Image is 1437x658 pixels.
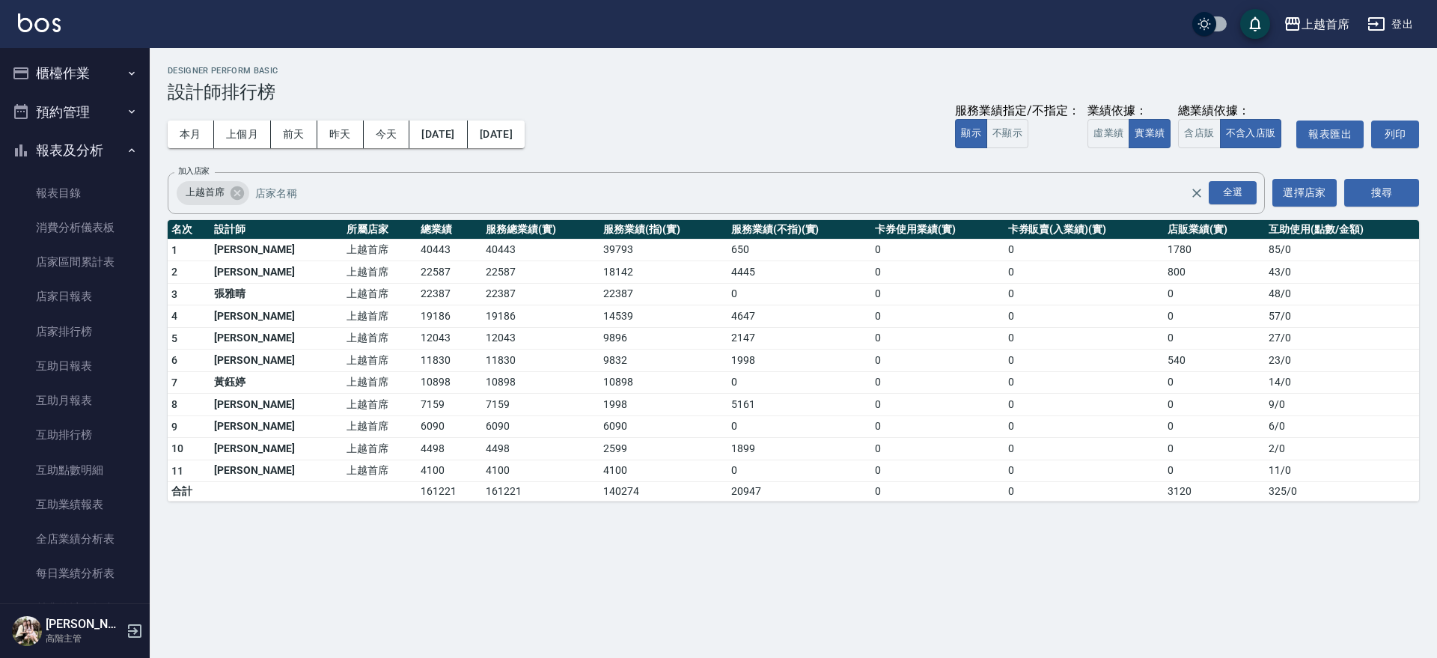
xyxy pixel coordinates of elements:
[599,350,727,372] td: 9832
[168,66,1419,76] h2: Designer Perform Basic
[417,305,482,328] td: 19186
[727,394,871,416] td: 5161
[482,350,599,372] td: 11830
[599,283,727,305] td: 22387
[727,327,871,350] td: 2147
[1164,220,1265,240] th: 店販業績(實)
[171,332,177,344] span: 5
[6,349,144,383] a: 互助日報表
[1220,119,1282,148] button: 不含入店販
[482,371,599,394] td: 10898
[1004,239,1164,261] td: 0
[1129,119,1171,148] button: 實業績
[168,121,214,148] button: 本月
[599,415,727,438] td: 6090
[177,181,249,205] div: 上越首席
[1164,482,1265,502] td: 3120
[871,438,1004,460] td: 0
[727,305,871,328] td: 4647
[6,54,144,93] button: 櫃檯作業
[214,121,271,148] button: 上個月
[343,220,417,240] th: 所屬店家
[417,394,482,416] td: 7159
[6,131,144,170] button: 報表及分析
[417,283,482,305] td: 22387
[599,482,727,502] td: 140274
[210,261,343,284] td: [PERSON_NAME]
[6,245,144,279] a: 店家區間累計表
[417,261,482,284] td: 22587
[1206,178,1260,207] button: Open
[168,220,1419,502] table: a dense table
[6,383,144,418] a: 互助月報表
[871,261,1004,284] td: 0
[1240,9,1270,39] button: save
[871,239,1004,261] td: 0
[871,327,1004,350] td: 0
[171,354,177,366] span: 6
[871,460,1004,482] td: 0
[1087,119,1129,148] button: 虛業績
[1164,415,1265,438] td: 0
[6,418,144,452] a: 互助排行榜
[417,220,482,240] th: 總業績
[171,465,184,477] span: 11
[482,283,599,305] td: 22387
[1004,283,1164,305] td: 0
[727,220,871,240] th: 服務業績(不指)(實)
[251,180,1216,206] input: 店家名稱
[599,220,727,240] th: 服務業績(指)(實)
[171,288,177,300] span: 3
[6,522,144,556] a: 全店業績分析表
[46,632,122,645] p: 高階主管
[171,266,177,278] span: 2
[1265,394,1419,416] td: 9 / 0
[1004,220,1164,240] th: 卡券販賣(入業績)(實)
[343,438,417,460] td: 上越首席
[1004,371,1164,394] td: 0
[168,82,1419,103] h3: 設計師排行榜
[1302,15,1349,34] div: 上越首席
[1296,121,1364,148] button: 報表匯出
[1164,394,1265,416] td: 0
[6,556,144,591] a: 每日業績分析表
[417,415,482,438] td: 6090
[727,283,871,305] td: 0
[210,371,343,394] td: 黃鈺婷
[343,394,417,416] td: 上越首席
[1164,239,1265,261] td: 1780
[210,305,343,328] td: [PERSON_NAME]
[171,421,177,433] span: 9
[727,415,871,438] td: 0
[1209,181,1257,204] div: 全選
[417,239,482,261] td: 40443
[599,327,727,350] td: 9896
[1004,438,1164,460] td: 0
[1265,220,1419,240] th: 互助使用(點數/金額)
[1265,482,1419,502] td: 325 / 0
[727,371,871,394] td: 0
[986,119,1028,148] button: 不顯示
[210,239,343,261] td: [PERSON_NAME]
[727,350,871,372] td: 1998
[1164,438,1265,460] td: 0
[1265,350,1419,372] td: 23 / 0
[1164,305,1265,328] td: 0
[871,305,1004,328] td: 0
[417,350,482,372] td: 11830
[1371,121,1419,148] button: 列印
[6,487,144,522] a: 互助業績報表
[1004,305,1164,328] td: 0
[955,103,1080,119] div: 服務業績指定/不指定：
[727,482,871,502] td: 20947
[343,283,417,305] td: 上越首席
[482,482,599,502] td: 161221
[599,438,727,460] td: 2599
[417,371,482,394] td: 10898
[727,460,871,482] td: 0
[46,617,122,632] h5: [PERSON_NAME]
[482,239,599,261] td: 40443
[210,283,343,305] td: 張雅晴
[1004,394,1164,416] td: 0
